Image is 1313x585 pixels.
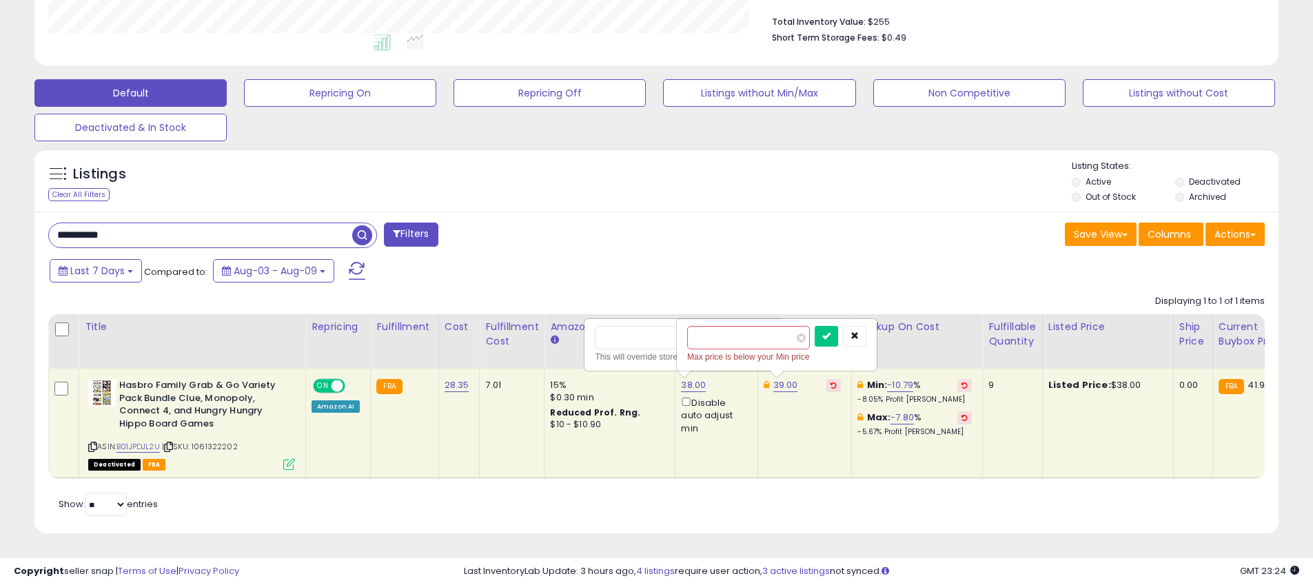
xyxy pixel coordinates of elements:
button: Non Competitive [873,79,1066,107]
button: Aug-03 - Aug-09 [213,259,334,283]
span: FBA [143,459,166,471]
p: Listing States: [1072,160,1279,173]
a: 38.00 [681,378,706,392]
span: Aug-03 - Aug-09 [234,264,317,278]
div: Fulfillment [376,320,432,334]
div: Listed Price [1048,320,1168,334]
a: -10.79 [887,378,913,392]
div: Cost [445,320,474,334]
img: 51F24NpgsQL._SL40_.jpg [88,379,116,407]
div: ASIN: [88,379,295,469]
b: Listed Price: [1048,378,1111,391]
a: 28.35 [445,378,469,392]
button: Default [34,79,227,107]
label: Archived [1189,191,1226,203]
button: Deactivated & In Stock [34,114,227,141]
a: Terms of Use [118,564,176,577]
span: | SKU: 1061322202 [162,441,238,452]
div: This will override store markup [595,350,774,364]
button: Columns [1139,223,1203,246]
button: Repricing Off [454,79,646,107]
div: 15% [550,379,664,391]
span: 41.99 [1248,378,1270,391]
div: 9 [988,379,1031,391]
span: Show: entries [59,497,158,511]
span: ON [314,380,332,392]
span: Last 7 Days [70,264,125,278]
button: Save View [1065,223,1137,246]
div: 0.00 [1179,379,1202,391]
div: Amazon AI [312,400,360,413]
div: Last InventoryLab Update: 3 hours ago, require user action, not synced. [464,565,1299,578]
div: 7.01 [485,379,533,391]
div: Fulfillment Cost [485,320,538,349]
b: Total Inventory Value: [772,16,866,28]
a: -7.80 [890,411,914,424]
span: Columns [1148,227,1191,241]
p: -8.05% Profit [PERSON_NAME] [857,395,972,404]
div: Disable auto adjust min [681,395,747,435]
b: Max: [867,411,891,424]
a: 3 active listings [762,564,830,577]
div: Displaying 1 to 1 of 1 items [1155,295,1265,308]
span: OFF [343,380,365,392]
div: $10 - $10.90 [550,419,664,431]
label: Deactivated [1189,176,1241,187]
button: Listings without Cost [1083,79,1275,107]
span: $0.49 [882,31,906,44]
button: Actions [1205,223,1265,246]
div: Ship Price [1179,320,1207,349]
span: Compared to: [144,265,207,278]
button: Repricing On [244,79,436,107]
strong: Copyright [14,564,64,577]
a: 39.00 [773,378,798,392]
div: Amazon Fees [550,320,669,334]
button: Listings without Min/Max [663,79,855,107]
span: 2025-08-17 23:24 GMT [1240,564,1299,577]
label: Out of Stock [1086,191,1136,203]
b: Min: [867,378,888,391]
div: Clear All Filters [48,188,110,201]
a: 4 listings [636,564,675,577]
small: Amazon Fees. [550,334,558,347]
div: $0.30 min [550,391,664,404]
h5: Listings [73,165,126,184]
div: Max price is below your Min price [687,350,866,364]
a: B01JPDJL2U [116,441,160,453]
b: Short Term Storage Fees: [772,32,879,43]
div: Title [85,320,300,334]
div: $38.00 [1048,379,1163,391]
b: Hasbro Family Grab & Go Variety Pack Bundle Clue, Monopoly, Connect 4, and Hungry Hungry Hippo Bo... [119,379,287,433]
div: % [857,411,972,437]
div: Markup on Cost [857,320,977,334]
div: % [857,379,972,404]
div: Repricing [312,320,365,334]
label: Active [1086,176,1111,187]
a: Privacy Policy [179,564,239,577]
small: FBA [376,379,402,394]
button: Last 7 Days [50,259,142,283]
b: Reduced Prof. Rng. [550,407,640,418]
span: All listings that are unavailable for purchase on Amazon for any reason other than out-of-stock [88,459,141,471]
th: The percentage added to the cost of goods (COGS) that forms the calculator for Min & Max prices. [852,314,983,369]
div: Current Buybox Price [1219,320,1290,349]
div: Fulfillable Quantity [988,320,1036,349]
p: -5.67% Profit [PERSON_NAME] [857,427,972,437]
button: Filters [384,223,438,247]
div: seller snap | | [14,565,239,578]
li: $255 [772,12,1254,29]
small: FBA [1219,379,1244,394]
